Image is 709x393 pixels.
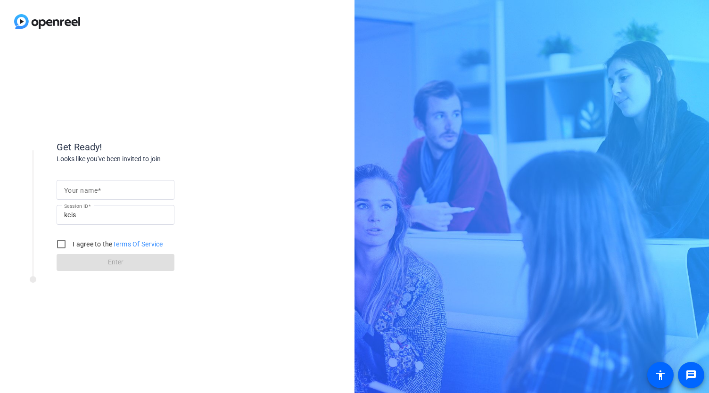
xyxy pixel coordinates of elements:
div: Looks like you've been invited to join [57,154,245,164]
mat-icon: message [685,369,697,381]
a: Terms Of Service [113,240,163,248]
mat-label: Session ID [64,203,88,209]
mat-icon: accessibility [655,369,666,381]
div: Get Ready! [57,140,245,154]
mat-label: Your name [64,187,98,194]
label: I agree to the [71,239,163,249]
